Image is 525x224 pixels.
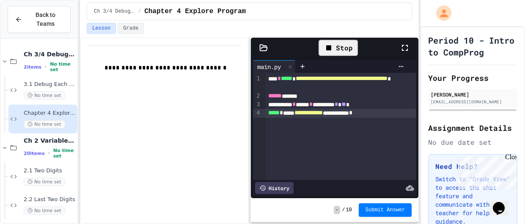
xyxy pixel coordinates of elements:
[427,3,454,23] div: My Account
[319,40,358,56] div: Stop
[24,120,65,128] span: No time set
[428,34,517,58] h1: Period 10 - Intro to CompProg
[253,109,261,117] div: 4
[94,8,135,15] span: Ch 3/4 Debugging/Modules
[45,64,47,70] span: •
[253,62,285,71] div: main.py
[24,196,76,203] span: 2.2 Last Two Digits
[53,148,76,159] span: No time set
[24,81,76,88] span: 3.1 Debug Each Step
[489,190,517,216] iframe: chat widget
[27,11,63,28] span: Back to Teams
[346,207,352,213] span: 10
[24,207,65,215] span: No time set
[24,110,76,117] span: Chapter 4 Explore Program
[253,100,261,109] div: 3
[431,91,515,98] div: [PERSON_NAME]
[428,72,517,84] h2: Your Progress
[87,23,116,34] button: Lesson
[366,207,405,213] span: Submit Answer
[334,206,340,214] span: -
[24,50,76,58] span: Ch 3/4 Debugging/Modules
[8,6,71,33] button: Back to Teams
[455,153,517,189] iframe: chat widget
[428,122,517,134] h2: Assignment Details
[24,137,76,144] span: Ch 2 Variables, Statements & Expressions
[255,182,294,194] div: History
[342,207,345,213] span: /
[253,60,296,73] div: main.py
[24,91,65,100] span: No time set
[138,8,141,15] span: /
[50,61,76,72] span: No time set
[253,92,261,100] div: 2
[48,150,50,157] span: •
[24,167,76,174] span: 2.1 Two Digits
[435,161,510,171] h3: Need Help?
[428,137,517,147] div: No due date set
[144,6,246,17] span: Chapter 4 Explore Program
[431,99,515,105] div: [EMAIL_ADDRESS][DOMAIN_NAME]
[24,64,41,70] span: 2 items
[24,178,65,186] span: No time set
[253,75,261,92] div: 1
[359,203,412,217] button: Submit Answer
[24,151,45,156] span: 20 items
[3,3,58,54] div: Chat with us now!Close
[118,23,144,34] button: Grade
